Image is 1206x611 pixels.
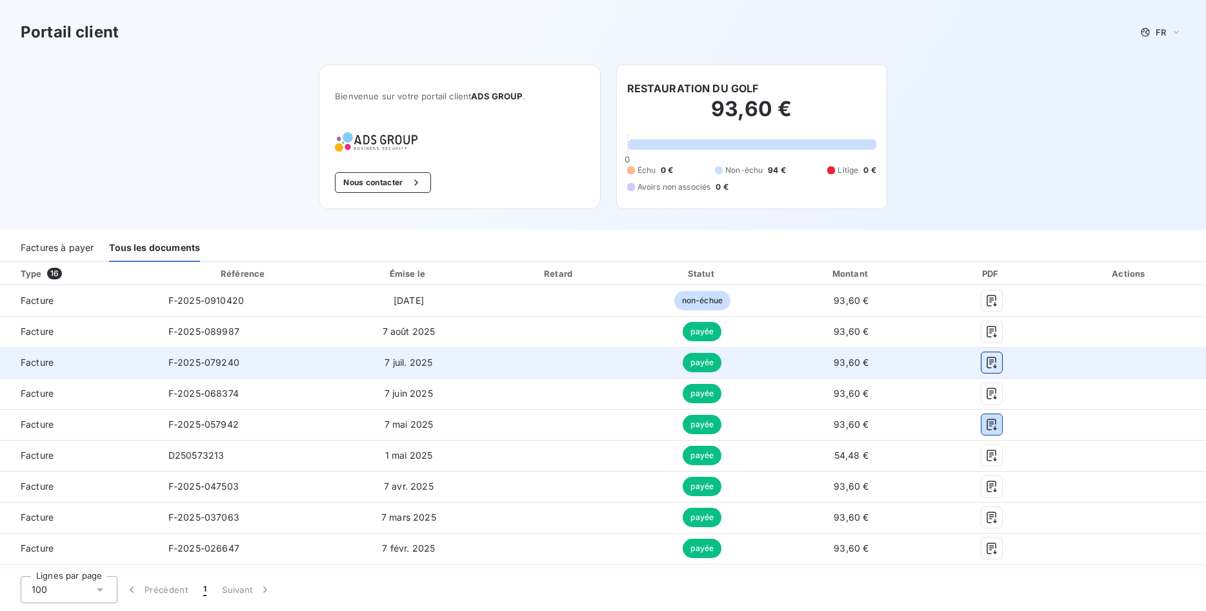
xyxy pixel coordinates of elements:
[932,267,1051,280] div: PDF
[10,449,148,462] span: Facture
[683,508,721,527] span: payée
[834,450,869,461] span: 54,48 €
[333,267,485,280] div: Émise le
[385,419,434,430] span: 7 mai 2025
[168,419,239,430] span: F-2025-057942
[10,542,148,555] span: Facture
[834,481,869,492] span: 93,60 €
[834,388,869,399] span: 93,60 €
[838,165,858,176] span: Litige
[683,539,721,558] span: payée
[10,511,148,524] span: Facture
[385,388,433,399] span: 7 juin 2025
[335,132,417,152] img: Company logo
[385,450,433,461] span: 1 mai 2025
[168,512,239,523] span: F-2025-037063
[10,325,148,338] span: Facture
[1056,267,1203,280] div: Actions
[168,481,239,492] span: F-2025-047503
[21,21,119,44] h3: Portail client
[335,172,430,193] button: Nous contacter
[776,267,927,280] div: Montant
[382,543,435,554] span: 7 févr. 2025
[661,165,673,176] span: 0 €
[109,235,200,262] div: Tous les documents
[490,267,629,280] div: Retard
[834,512,869,523] span: 93,60 €
[683,322,721,341] span: payée
[10,387,148,400] span: Facture
[834,295,869,306] span: 93,60 €
[683,353,721,372] span: payée
[21,235,94,262] div: Factures à payer
[1156,27,1166,37] span: FR
[725,165,763,176] span: Non-échu
[214,576,279,603] button: Suivant
[385,357,432,368] span: 7 juil. 2025
[168,450,225,461] span: D250573213
[471,91,522,101] span: ADS GROUP
[168,388,239,399] span: F-2025-068374
[834,419,869,430] span: 93,60 €
[196,576,214,603] button: 1
[168,543,239,554] span: F-2025-026647
[716,181,728,193] span: 0 €
[221,268,265,279] div: Référence
[683,415,721,434] span: payée
[627,81,759,96] h6: RESTAURATION DU GOLF
[768,165,786,176] span: 94 €
[168,295,244,306] span: F-2025-0910420
[634,267,770,280] div: Statut
[383,326,436,337] span: 7 août 2025
[834,357,869,368] span: 93,60 €
[47,268,62,279] span: 16
[203,583,206,596] span: 1
[168,357,239,368] span: F-2025-079240
[394,295,424,306] span: [DATE]
[117,576,196,603] button: Précédent
[335,91,584,101] span: Bienvenue sur votre portail client .
[863,165,876,176] span: 0 €
[625,154,630,165] span: 0
[10,294,148,307] span: Facture
[834,543,869,554] span: 93,60 €
[834,326,869,337] span: 93,60 €
[10,418,148,431] span: Facture
[683,446,721,465] span: payée
[638,165,656,176] span: Échu
[384,481,434,492] span: 7 avr. 2025
[627,96,876,135] h2: 93,60 €
[10,480,148,493] span: Facture
[674,291,730,310] span: non-échue
[381,512,436,523] span: 7 mars 2025
[32,583,47,596] span: 100
[13,267,156,280] div: Type
[683,477,721,496] span: payée
[638,181,711,193] span: Avoirs non associés
[683,384,721,403] span: payée
[10,356,148,369] span: Facture
[168,326,239,337] span: F-2025-089987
